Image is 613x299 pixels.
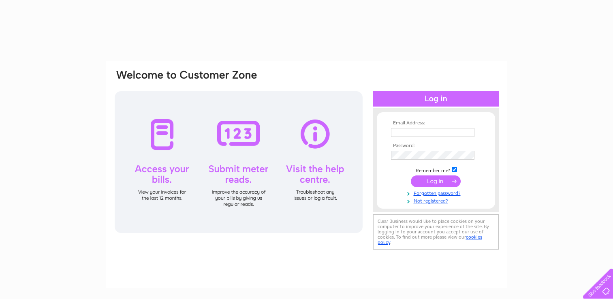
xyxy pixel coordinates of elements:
th: Password: [389,143,483,149]
a: Not registered? [391,196,483,204]
a: Forgotten password? [391,189,483,196]
input: Submit [411,175,461,187]
th: Email Address: [389,120,483,126]
a: cookies policy [378,234,482,245]
td: Remember me? [389,166,483,174]
div: Clear Business would like to place cookies on your computer to improve your experience of the sit... [373,214,499,250]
